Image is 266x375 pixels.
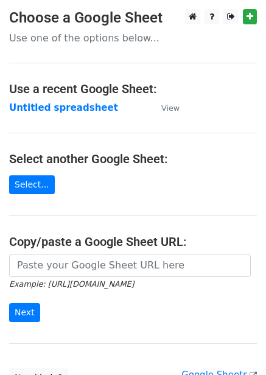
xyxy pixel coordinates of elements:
input: Next [9,303,40,322]
h4: Use a recent Google Sheet: [9,82,257,96]
small: Example: [URL][DOMAIN_NAME] [9,279,134,289]
p: Use one of the options below... [9,32,257,44]
h4: Select another Google Sheet: [9,152,257,166]
h3: Choose a Google Sheet [9,9,257,27]
a: View [149,102,180,113]
small: View [161,103,180,113]
a: Untitled spreadsheet [9,102,118,113]
a: Select... [9,175,55,194]
input: Paste your Google Sheet URL here [9,254,251,277]
h4: Copy/paste a Google Sheet URL: [9,234,257,249]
